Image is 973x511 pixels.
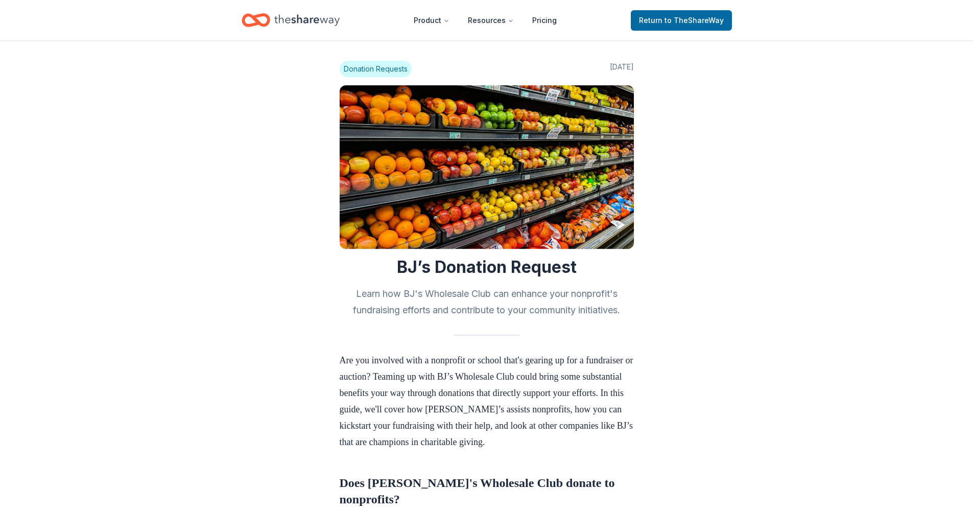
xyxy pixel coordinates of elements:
img: Image for BJ’s Donation Request [340,85,634,249]
span: [DATE] [610,61,634,77]
span: Return [639,14,724,27]
h2: Learn how BJ's Wholesale Club can enhance your nonprofit's fundraising efforts and contribute to ... [340,286,634,318]
span: Donation Requests [340,61,412,77]
p: Are you involved with a nonprofit or school that's gearing up for a fundraiser or auction? Teamin... [340,352,634,450]
button: Product [406,10,458,31]
h1: BJ’s Donation Request [340,257,634,277]
h2: Does [PERSON_NAME]'s Wholesale Club donate to nonprofits? [340,475,634,507]
span: to TheShareWay [665,16,724,25]
a: Returnto TheShareWay [631,10,732,31]
a: Pricing [524,10,565,31]
a: Home [242,8,340,32]
button: Resources [460,10,522,31]
nav: Main [406,8,565,32]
